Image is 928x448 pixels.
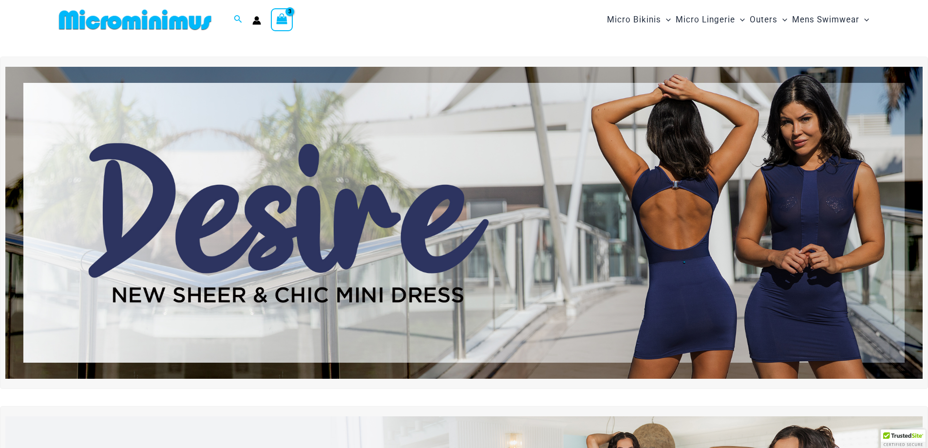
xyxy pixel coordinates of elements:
[605,5,673,35] a: Micro BikinisMenu ToggleMenu Toggle
[252,16,261,25] a: Account icon link
[5,67,923,379] img: Desire me Navy Dress
[790,5,871,35] a: Mens SwimwearMenu ToggleMenu Toggle
[673,5,747,35] a: Micro LingerieMenu ToggleMenu Toggle
[735,7,745,32] span: Menu Toggle
[747,5,790,35] a: OutersMenu ToggleMenu Toggle
[661,7,671,32] span: Menu Toggle
[234,14,243,26] a: Search icon link
[750,7,777,32] span: Outers
[859,7,869,32] span: Menu Toggle
[603,3,873,36] nav: Site Navigation
[777,7,787,32] span: Menu Toggle
[881,429,926,448] div: TrustedSite Certified
[792,7,859,32] span: Mens Swimwear
[55,9,215,31] img: MM SHOP LOGO FLAT
[676,7,735,32] span: Micro Lingerie
[607,7,661,32] span: Micro Bikinis
[271,8,293,31] a: View Shopping Cart, 3 items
